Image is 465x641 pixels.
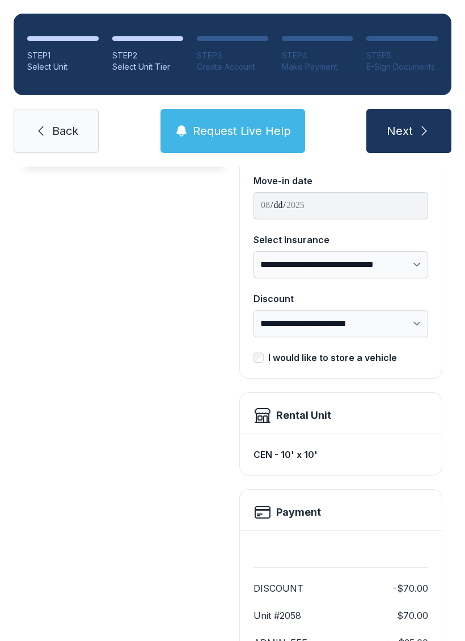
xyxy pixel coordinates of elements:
dt: DISCOUNT [253,581,303,595]
div: E-Sign Documents [366,61,438,73]
div: Rental Unit [276,407,331,423]
div: CEN - 10' x 10' [253,443,428,466]
div: Create Account [197,61,268,73]
div: STEP 1 [27,50,99,61]
div: STEP 2 [112,50,184,61]
div: I would like to store a vehicle [268,351,397,364]
div: Select Insurance [253,233,428,247]
dt: Unit #2058 [253,609,301,622]
h2: Payment [276,504,321,520]
div: STEP 4 [282,50,353,61]
select: Discount [253,310,428,337]
dd: $70.00 [397,609,428,622]
div: STEP 3 [197,50,268,61]
input: Move-in date [253,192,428,219]
dd: -$70.00 [393,581,428,595]
span: Back [52,123,78,139]
div: Make Payment [282,61,353,73]
div: STEP 5 [366,50,438,61]
span: Request Live Help [193,123,291,139]
span: Next [387,123,413,139]
div: Select Unit [27,61,99,73]
div: Move-in date [253,174,428,188]
select: Select Insurance [253,251,428,278]
div: Select Unit Tier [112,61,184,73]
div: Discount [253,292,428,305]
